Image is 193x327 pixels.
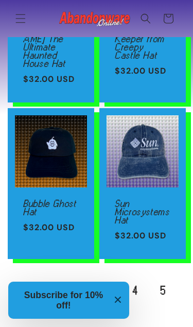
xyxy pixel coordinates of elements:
[55,5,134,32] a: Abandonware
[9,7,32,30] summary: Menu
[69,280,92,302] a: Page 2
[59,9,131,28] img: Abandonware
[134,7,157,30] summary: Search
[115,199,170,224] a: Sun Microsystems Hat
[41,280,64,302] a: Page 1
[23,199,79,215] a: Bubble Ghost Hat
[152,280,175,302] a: Page 5
[8,280,185,325] nav: Pagination
[125,280,147,302] a: Page 4
[13,280,36,302] a: Previous page
[115,26,170,60] a: The Crypt Keeper from Creepy Castle Hat
[97,280,119,302] a: Page 3
[23,26,79,68] a: [PERSON_NAME] The Ultimate Haunted House Hat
